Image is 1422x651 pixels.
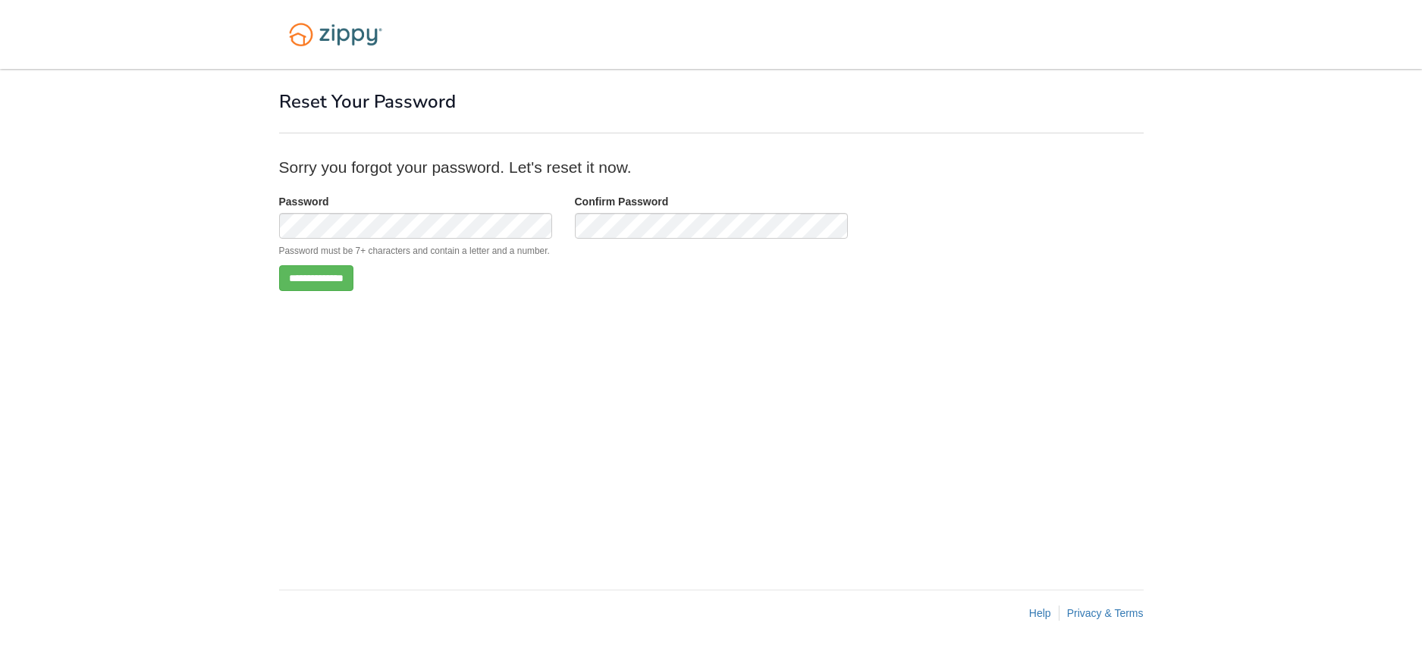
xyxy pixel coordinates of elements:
label: Password [279,194,329,209]
small: Password must be 7+ characters and contain a letter and a number. [279,246,550,256]
label: Confirm Password [575,194,669,209]
a: Privacy & Terms [1067,607,1144,619]
p: Sorry you forgot your password. Let's reset it now. [279,156,1144,178]
h1: Reset Your Password [279,92,1144,111]
a: Help [1029,607,1051,619]
img: Logo [279,15,392,54]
